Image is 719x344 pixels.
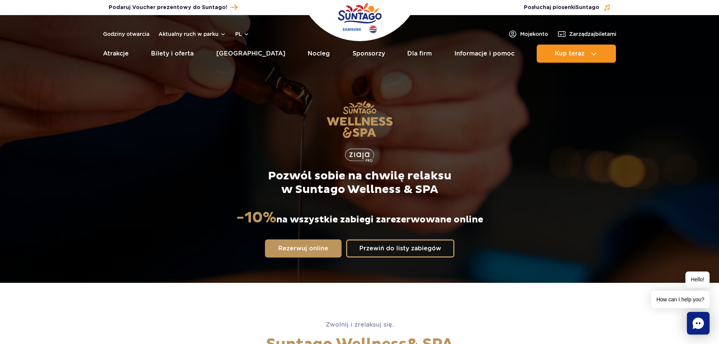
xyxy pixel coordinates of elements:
[454,45,514,63] a: Informacje i pomoc
[353,45,385,63] a: Sponsorzy
[159,31,226,37] button: Aktualny ruch w parku
[346,239,454,258] a: Przewiń do listy zabiegów
[236,208,276,227] strong: -10%
[278,245,328,251] span: Rezerwuj online
[326,321,394,328] span: Zwolnij i zrelaksuj się.
[308,45,330,63] a: Nocleg
[236,169,483,196] p: Pozwól sobie na chwilę relaksu w Suntago Wellness & SPA
[109,2,237,12] a: Podaruj Voucher prezentowy do Suntago!
[687,312,710,335] div: Chat
[103,45,129,63] a: Atrakcje
[407,45,432,63] a: Dla firm
[235,30,249,38] button: pl
[524,4,611,11] button: Posłuchaj piosenkiSuntago
[109,4,227,11] span: Podaruj Voucher prezentowy do Suntago!
[265,239,342,258] a: Rezerwuj online
[236,208,483,227] p: na wszystkie zabiegi zarezerwowane online
[537,45,616,63] button: Kup teraz
[216,45,285,63] a: [GEOGRAPHIC_DATA]
[359,245,441,251] span: Przewiń do listy zabiegów
[520,30,548,38] span: Moje konto
[569,30,616,38] span: Zarządzaj biletami
[576,5,599,10] span: Suntago
[557,29,616,39] a: Zarządzajbiletami
[103,30,149,38] a: Godziny otwarcia
[685,271,710,288] span: Hello!
[326,101,393,138] img: Suntago Wellness & SPA
[508,29,548,39] a: Mojekonto
[151,45,194,63] a: Bilety i oferta
[651,291,710,308] span: How can I help you?
[524,4,599,11] span: Posłuchaj piosenki
[555,50,585,57] span: Kup teraz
